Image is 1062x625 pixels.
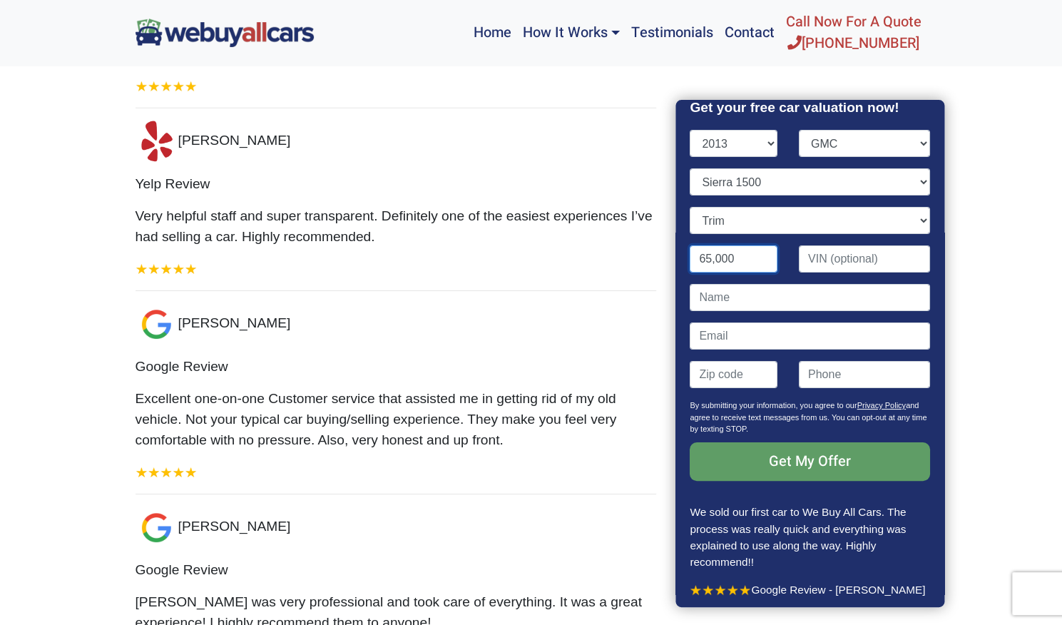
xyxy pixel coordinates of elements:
a: Home [467,6,516,60]
a: Testimonials [626,6,719,60]
a: Contact [719,6,780,60]
p: By submitting your information, you agree to our and agree to receive text messages from us. You ... [690,400,930,442]
input: Zip code [690,361,778,388]
input: Email [690,322,930,350]
img: thumb_01_60_60 [136,120,178,163]
a: How It Works [516,6,625,60]
p: [PERSON_NAME] [136,303,656,345]
input: Phone [799,361,930,388]
p: Google Review [136,357,656,377]
strong: Get your free car valuation now! [690,100,899,115]
img: We Buy All Cars in NJ logo [136,19,314,46]
p: Google Review [136,560,656,581]
p: Google Review - [PERSON_NAME] [690,581,930,598]
input: VIN (optional) [799,245,930,273]
p: Yelp Review [136,174,656,195]
input: Name [690,284,930,311]
p: Excellent one-on-one Customer service that assisted me in getting rid of my old vehicle. Not your... [136,389,656,450]
a: Call Now For A Quote[PHONE_NUMBER] [780,6,927,60]
p: We sold our first car to We Buy All Cars. The process was really quick and everything was explain... [690,504,930,569]
img: thumb_01_60_60 [136,506,178,549]
form: Contact form [690,130,930,504]
p: [PERSON_NAME] [136,506,656,549]
p: [PERSON_NAME] [136,120,656,163]
input: Get My Offer [690,442,930,481]
p: Very helpful staff and super transparent. Definitely one of the easiest experiences I’ve had sell... [136,206,656,248]
a: Privacy Policy [857,401,906,410]
input: Mileage [690,245,778,273]
img: thumb_01_60_60 [136,303,178,345]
